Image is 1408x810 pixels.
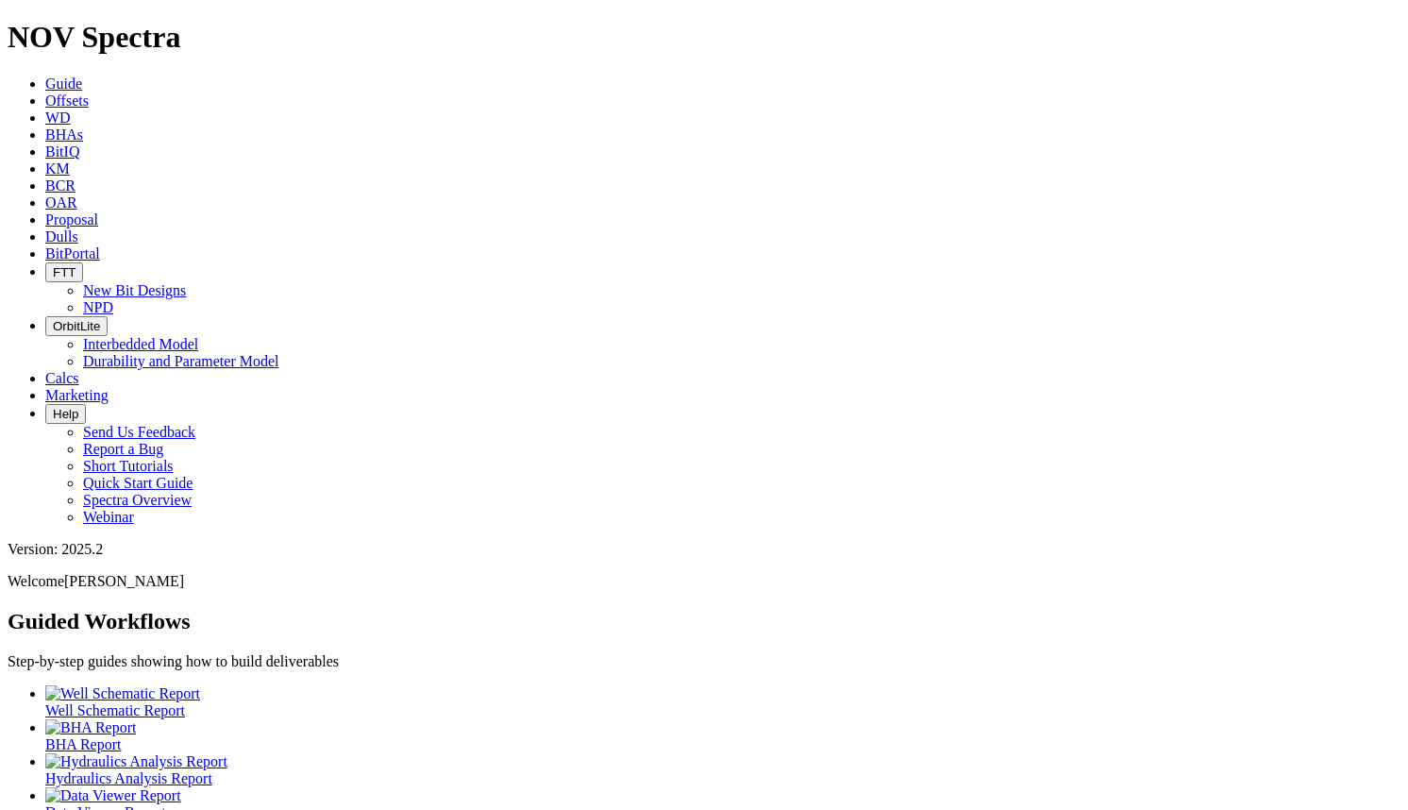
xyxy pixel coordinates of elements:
span: BHA Report [45,736,121,752]
span: Well Schematic Report [45,702,185,718]
a: Well Schematic Report Well Schematic Report [45,685,1400,718]
a: Hydraulics Analysis Report Hydraulics Analysis Report [45,753,1400,786]
span: Help [53,407,78,421]
img: BHA Report [45,719,136,736]
a: BitPortal [45,245,100,262]
img: Well Schematic Report [45,685,200,702]
h1: NOV Spectra [8,20,1400,55]
a: Interbedded Model [83,336,198,352]
span: OrbitLite [53,319,100,333]
a: Spectra Overview [83,492,192,508]
img: Hydraulics Analysis Report [45,753,227,770]
a: KM [45,160,70,177]
a: Marketing [45,387,109,403]
a: Send Us Feedback [83,424,195,440]
button: Help [45,404,86,424]
a: Quick Start Guide [83,475,193,491]
span: FTT [53,265,75,279]
a: BCR [45,177,75,194]
a: Calcs [45,370,79,386]
button: OrbitLite [45,316,108,336]
a: New Bit Designs [83,282,186,298]
a: BitIQ [45,143,79,160]
a: Report a Bug [83,441,163,457]
a: NPD [83,299,113,315]
p: Step-by-step guides showing how to build deliverables [8,653,1400,670]
a: WD [45,110,71,126]
a: OAR [45,194,77,211]
div: Version: 2025.2 [8,541,1400,558]
button: FTT [45,262,83,282]
span: [PERSON_NAME] [64,573,184,589]
img: Data Viewer Report [45,787,181,804]
a: Webinar [83,509,134,525]
span: Hydraulics Analysis Report [45,770,212,786]
a: Dulls [45,228,78,245]
a: BHAs [45,127,83,143]
a: Guide [45,76,82,92]
a: BHA Report BHA Report [45,719,1400,752]
a: Durability and Parameter Model [83,353,279,369]
h2: Guided Workflows [8,609,1400,634]
a: Offsets [45,93,89,109]
p: Welcome [8,573,1400,590]
a: Proposal [45,211,98,228]
a: Short Tutorials [83,458,174,474]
